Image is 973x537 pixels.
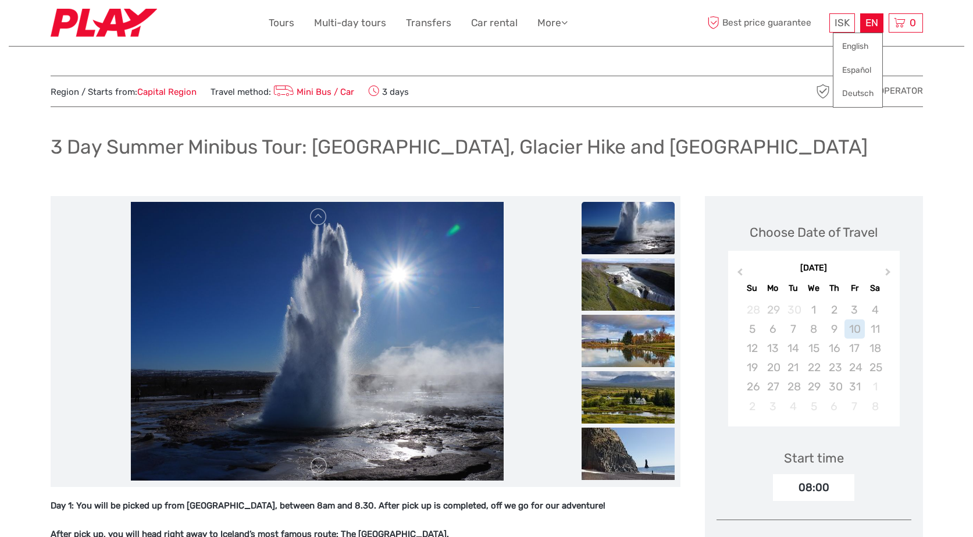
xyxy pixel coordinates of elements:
a: Deutsch [833,83,882,104]
div: Not available Sunday, September 28th, 2025 [742,300,762,319]
div: Not available Wednesday, October 8th, 2025 [803,319,824,339]
div: Sa [865,280,885,296]
img: ec328bfd81314191996678344d756e9b_main_slider.jpeg [131,202,503,481]
div: Not available Saturday, October 4th, 2025 [865,300,885,319]
div: Su [742,280,762,296]
div: Not available Saturday, October 18th, 2025 [865,339,885,358]
div: Not available Tuesday, October 28th, 2025 [783,377,803,396]
div: Not available Thursday, October 9th, 2025 [824,319,844,339]
div: Not available Wednesday, October 15th, 2025 [803,339,824,358]
div: Not available Monday, October 27th, 2025 [762,377,783,396]
div: Not available Friday, October 10th, 2025 [844,319,865,339]
span: 0 [908,17,918,29]
div: Not available Friday, October 24th, 2025 [844,358,865,377]
span: ISK [835,17,850,29]
div: Not available Sunday, October 26th, 2025 [742,377,762,396]
img: 0519bd4def57483bb18e63b28747b082_slider_thumbnail.jpeg [582,315,675,367]
button: Next Month [880,265,899,284]
div: We [803,280,824,296]
div: [DATE] [728,262,900,275]
div: Not available Friday, October 3rd, 2025 [844,300,865,319]
div: Not available Tuesday, November 4th, 2025 [783,397,803,416]
button: Previous Month [729,265,748,284]
img: verified_operator_grey_128.png [814,82,832,101]
div: Not available Tuesday, October 14th, 2025 [783,339,803,358]
div: Not available Wednesday, October 29th, 2025 [803,377,824,396]
a: Multi-day tours [314,15,386,31]
img: bf67142b5120477aad317064ee106a93_slider_thumbnail.jpeg [582,371,675,424]
a: English [833,36,882,57]
div: Tu [783,280,803,296]
div: Not available Monday, October 20th, 2025 [762,358,783,377]
div: 08:00 [773,474,854,501]
a: Transfers [406,15,451,31]
div: EN [860,13,883,33]
div: Not available Tuesday, September 30th, 2025 [783,300,803,319]
div: Not available Sunday, October 12th, 2025 [742,339,762,358]
span: Region / Starts from: [51,86,197,98]
div: Not available Thursday, November 6th, 2025 [824,397,844,416]
a: Español [833,60,882,81]
div: Fr [844,280,865,296]
div: Not available Thursday, October 23rd, 2025 [824,358,844,377]
div: Not available Wednesday, November 5th, 2025 [803,397,824,416]
div: Not available Friday, October 17th, 2025 [844,339,865,358]
a: Tours [269,15,294,31]
img: Fly Play [51,9,157,37]
div: Start time [784,449,844,467]
strong: Day 1: You will be picked up from [GEOGRAPHIC_DATA], between 8am and 8.30. After pick up is compl... [51,500,605,511]
div: Mo [762,280,783,296]
a: Mini Bus / Car [271,87,355,97]
a: Capital Region [137,87,197,97]
div: month 2025-10 [732,300,896,416]
p: We're away right now. Please check back later! [16,20,131,30]
div: Not available Wednesday, October 22nd, 2025 [803,358,824,377]
div: Not available Thursday, October 2nd, 2025 [824,300,844,319]
span: Travel method: [211,83,355,99]
button: Open LiveChat chat widget [134,18,148,32]
div: Not available Sunday, October 5th, 2025 [742,319,762,339]
div: Not available Saturday, October 25th, 2025 [865,358,885,377]
div: Not available Saturday, November 1st, 2025 [865,377,885,396]
div: Th [824,280,844,296]
div: Not available Monday, October 13th, 2025 [762,339,783,358]
div: Not available Thursday, October 16th, 2025 [824,339,844,358]
div: Not available Saturday, November 8th, 2025 [865,397,885,416]
div: Not available Tuesday, October 7th, 2025 [783,319,803,339]
div: Not available Sunday, November 2nd, 2025 [742,397,762,416]
div: Not available Friday, November 7th, 2025 [844,397,865,416]
span: Best price guarantee [705,13,826,33]
a: Car rental [471,15,518,31]
div: Choose Date of Travel [750,223,878,241]
img: f61cdc1b1ee3488ea3aae4b920dd1784_slider_thumbnail.jpeg [582,258,675,311]
img: ec328bfd81314191996678344d756e9b_slider_thumbnail.jpeg [582,202,675,254]
span: 3 days [368,83,409,99]
a: More [537,15,568,31]
div: Not available Monday, October 6th, 2025 [762,319,783,339]
div: Not available Saturday, October 11th, 2025 [865,319,885,339]
div: Not available Monday, November 3rd, 2025 [762,397,783,416]
div: Not available Friday, October 31st, 2025 [844,377,865,396]
div: Not available Thursday, October 30th, 2025 [824,377,844,396]
div: Not available Tuesday, October 21st, 2025 [783,358,803,377]
h1: 3 Day Summer Minibus Tour: [GEOGRAPHIC_DATA], Glacier Hike and [GEOGRAPHIC_DATA] [51,135,868,159]
div: Choose Monday, September 29th, 2025 [762,300,783,319]
div: Not available Sunday, October 19th, 2025 [742,358,762,377]
div: Not available Wednesday, October 1st, 2025 [803,300,824,319]
img: 435dd3598c8940b7af65e6d3af779ce1_slider_thumbnail.jpeg [582,428,675,480]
